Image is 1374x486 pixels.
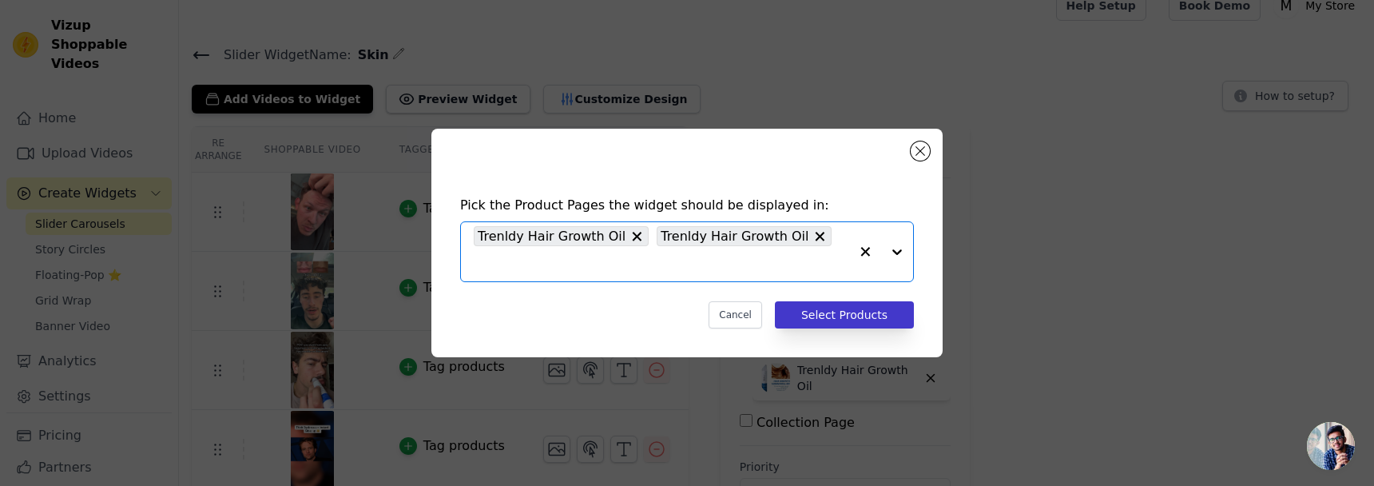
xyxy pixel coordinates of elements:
h4: Pick the Product Pages the widget should be displayed in: [460,196,914,215]
button: Cancel [709,301,762,329]
a: Open chat [1307,422,1355,470]
button: Select Products [775,301,914,329]
span: Trenldy Hair Growth Oil [478,226,625,246]
button: Close modal [911,141,930,161]
span: Trenldy Hair Growth Oil [661,226,808,246]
